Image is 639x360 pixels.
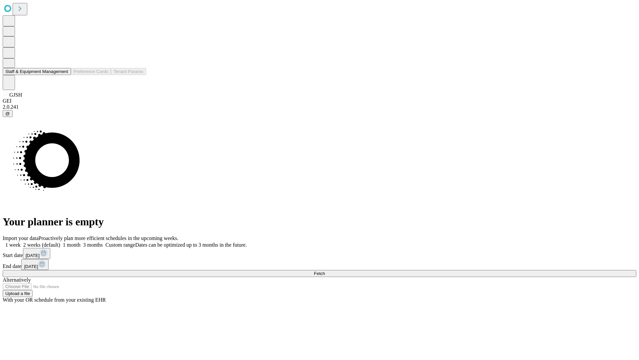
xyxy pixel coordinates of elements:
span: GJSH [9,92,22,98]
button: Upload a file [3,290,33,297]
button: Preference Cards [71,68,111,75]
button: [DATE] [23,248,50,259]
span: Fetch [314,271,325,276]
span: With your OR schedule from your existing EHR [3,297,106,303]
span: Alternatively [3,277,31,283]
button: Staff & Equipment Management [3,68,71,75]
span: 1 week [5,242,21,248]
span: Import your data [3,235,39,241]
h1: Your planner is empty [3,216,636,228]
button: [DATE] [21,259,49,270]
div: End date [3,259,636,270]
span: @ [5,111,10,116]
div: Start date [3,248,636,259]
span: 1 month [63,242,81,248]
div: 2.0.241 [3,104,636,110]
span: Proactively plan more efficient schedules in the upcoming weeks. [39,235,178,241]
span: [DATE] [26,253,40,258]
span: [DATE] [24,264,38,269]
div: GEI [3,98,636,104]
span: 3 months [83,242,103,248]
span: Custom range [106,242,135,248]
button: @ [3,110,13,117]
span: 2 weeks (default) [23,242,60,248]
button: Fetch [3,270,636,277]
button: Tenant Params [111,68,146,75]
span: Dates can be optimized up to 3 months in the future. [135,242,247,248]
